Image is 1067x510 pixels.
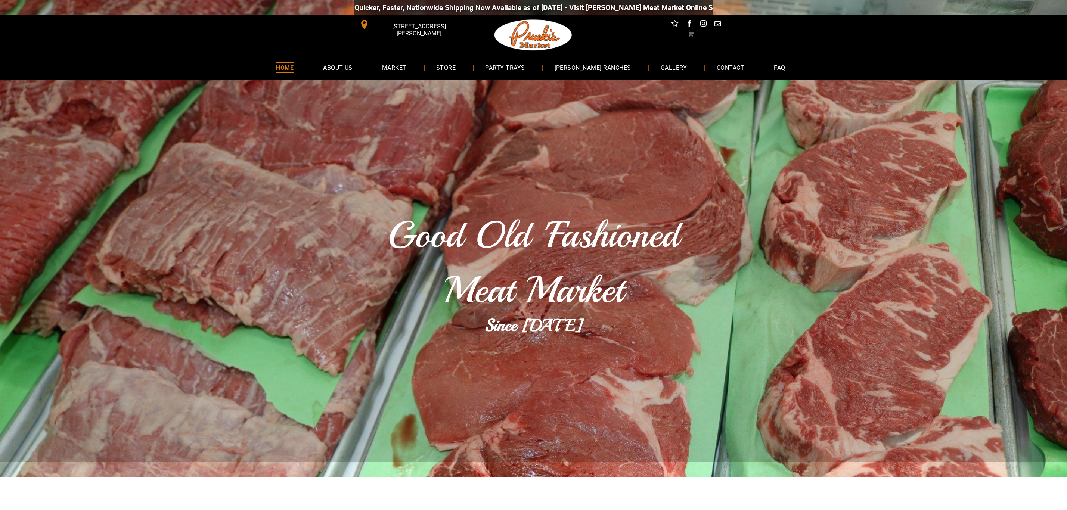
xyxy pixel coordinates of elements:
[684,19,694,30] a: facebook
[649,57,698,77] a: GALLERY
[763,57,796,77] a: FAQ
[388,212,679,313] span: Good Old 'Fashioned Meat Market
[371,57,418,77] a: MARKET
[543,57,642,77] a: [PERSON_NAME] RANCHES
[312,57,364,77] a: ABOUT US
[425,57,467,77] a: STORE
[485,315,583,336] b: Since [DATE]
[493,15,574,55] img: Pruski-s+Market+HQ+Logo2-259w.png
[713,19,722,30] a: email
[474,57,536,77] a: PARTY TRAYS
[370,19,467,41] span: [STREET_ADDRESS][PERSON_NAME]
[705,57,756,77] a: CONTACT
[354,19,469,30] a: [STREET_ADDRESS][PERSON_NAME]
[265,57,305,77] a: HOME
[670,19,680,30] a: Social network
[698,19,708,30] a: instagram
